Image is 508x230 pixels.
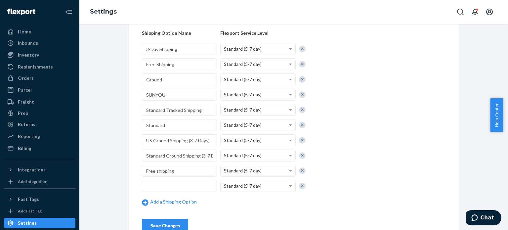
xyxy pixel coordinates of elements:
a: Add a Shipping Option [142,199,217,206]
button: Help Center [490,98,503,132]
div: Inventory [18,52,39,58]
a: Settings [4,218,75,228]
a: Orders [4,73,75,83]
ol: breadcrumbs [85,2,122,22]
a: Freight [4,97,75,107]
a: Add Integration [4,178,75,186]
div: Parcel [18,87,32,93]
span: Standard (5-7 day) [224,76,262,82]
div: Save Changes [148,222,183,229]
span: Standard (5-7 day) [224,122,262,128]
a: Home [4,26,75,37]
a: Inventory [4,50,75,60]
button: Integrations [4,164,75,175]
button: Open account menu [483,5,496,19]
span: Standard (5-7 day) [224,137,262,143]
div: Add Integration [18,179,47,184]
span: Standard (5-7 day) [224,107,262,113]
span: Standard (5-7 day) [224,183,262,189]
button: Open notifications [468,5,482,19]
a: Returns [4,119,75,130]
div: Fast Tags [18,196,39,203]
button: Fast Tags [4,194,75,205]
a: Billing [4,143,75,154]
a: Prep [4,108,75,118]
div: Integrations [18,166,46,173]
div: Add Fast Tag [18,208,42,214]
div: Shipping Option Name [142,30,217,36]
div: Reporting [18,133,40,140]
a: Reporting [4,131,75,142]
span: Standard (5-7 day) [224,153,262,158]
span: Standard (5-7 day) [224,61,262,67]
span: Standard (5-7 day) [224,168,262,173]
div: Inbounds [18,40,38,46]
div: Prep [18,110,28,116]
div: Settings [18,220,37,226]
div: Home [18,28,31,35]
iframe: Opens a widget where you can chat to one of our agents [466,210,501,227]
a: Settings [90,8,117,15]
img: Flexport logo [7,9,35,15]
button: Open Search Box [454,5,467,19]
span: Standard (5-7 day) [224,92,262,97]
div: Freight [18,99,34,105]
span: Standard (5-7 day) [224,46,262,52]
button: Close Navigation [62,5,75,19]
a: Parcel [4,85,75,95]
div: Returns [18,121,35,128]
div: Replenishments [18,64,53,70]
div: Flexport Service Level [220,30,295,36]
div: Billing [18,145,31,152]
div: Orders [18,75,34,81]
a: Add Fast Tag [4,207,75,215]
a: Inbounds [4,38,75,48]
a: Replenishments [4,62,75,72]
